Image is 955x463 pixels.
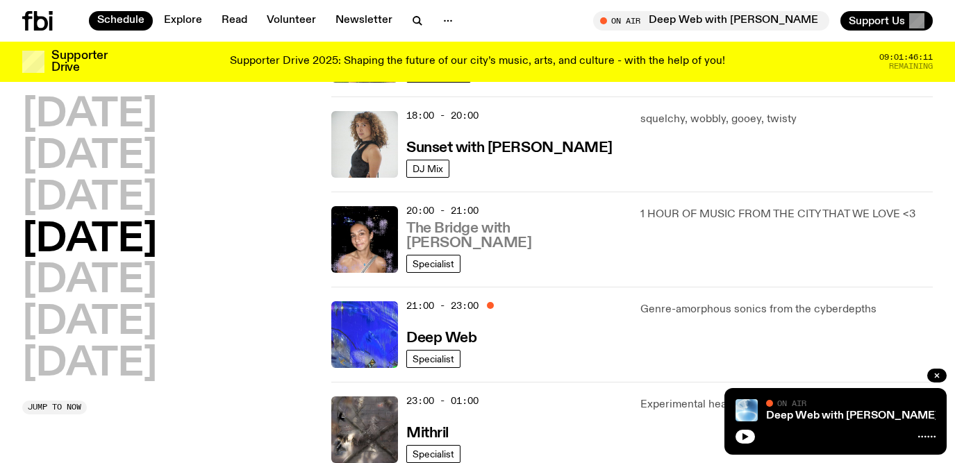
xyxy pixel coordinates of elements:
[406,138,613,155] a: Sunset with [PERSON_NAME]
[406,394,479,407] span: 23:00 - 01:00
[849,15,905,27] span: Support Us
[640,301,933,318] p: Genre-amorphous sonics from the cyberdepths
[213,11,256,31] a: Read
[406,160,449,178] a: DJ Mix
[51,50,107,74] h3: Supporter Drive
[413,353,454,364] span: Specialist
[413,448,454,459] span: Specialist
[593,11,829,31] button: On AirDeep Web with [PERSON_NAME]
[406,204,479,217] span: 20:00 - 21:00
[406,426,449,441] h3: Mithril
[22,345,157,384] button: [DATE]
[406,331,476,346] h3: Deep Web
[766,410,938,421] a: Deep Web with [PERSON_NAME]
[89,11,153,31] a: Schedule
[327,11,401,31] a: Newsletter
[640,206,933,223] p: 1 HOUR OF MUSIC FROM THE CITY THAT WE LOVE <3
[22,96,157,135] button: [DATE]
[406,109,479,122] span: 18:00 - 20:00
[406,328,476,346] a: Deep Web
[230,56,725,68] p: Supporter Drive 2025: Shaping the future of our city’s music, arts, and culture - with the help o...
[413,163,443,174] span: DJ Mix
[331,301,398,368] img: An abstract artwork, in bright blue with amorphous shapes, illustrated shimmers and small drawn c...
[640,396,933,413] p: Experimental heavy and noise music, and other obscurities
[22,401,87,414] button: Jump to now
[22,303,157,342] button: [DATE]
[406,299,479,312] span: 21:00 - 23:00
[406,141,613,155] h3: Sunset with [PERSON_NAME]
[22,137,157,176] button: [DATE]
[840,11,933,31] button: Support Us
[406,445,460,463] a: Specialist
[777,398,806,407] span: On Air
[406,423,449,441] a: Mithril
[258,11,324,31] a: Volunteer
[156,11,210,31] a: Explore
[406,255,460,273] a: Specialist
[413,258,454,269] span: Specialist
[331,111,398,178] img: Tangela looks past her left shoulder into the camera with an inquisitive look. She is wearing a s...
[406,221,624,251] h3: The Bridge with [PERSON_NAME]
[889,62,933,70] span: Remaining
[22,221,157,260] button: [DATE]
[640,111,933,128] p: squelchy, wobbly, gooey, twisty
[331,396,398,463] img: An abstract artwork in mostly grey, with a textural cross in the centre. There are metallic and d...
[406,350,460,368] a: Specialist
[879,53,933,61] span: 09:01:46:11
[28,403,81,411] span: Jump to now
[22,179,157,218] button: [DATE]
[22,262,157,301] button: [DATE]
[406,219,624,251] a: The Bridge with [PERSON_NAME]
